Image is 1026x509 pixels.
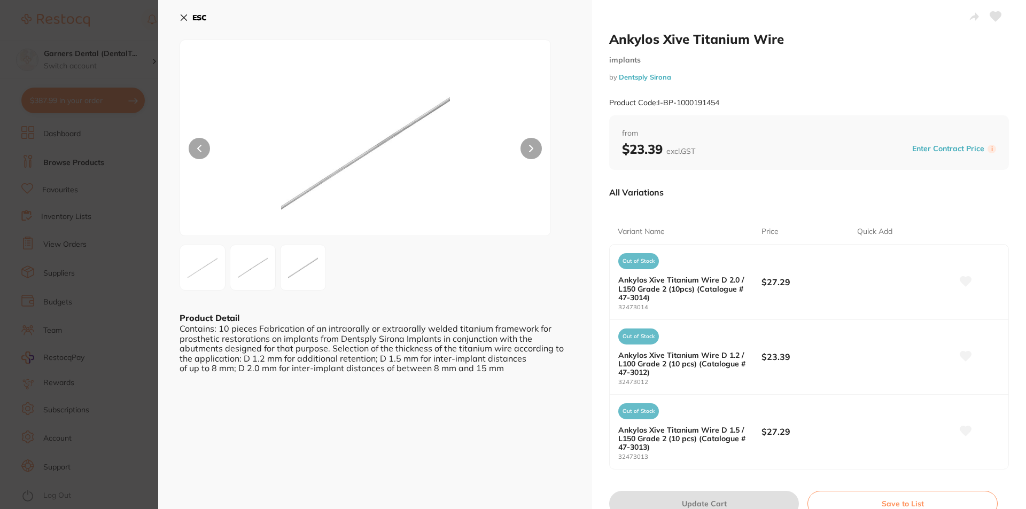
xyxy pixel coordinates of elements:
[618,351,747,377] b: Ankylos Xive Titanium Wire D 1.2 / L100 Grade 2 (10 pcs) (Catalogue # 47-3012)
[909,144,988,154] button: Enter Contract Price
[254,67,477,236] img: MjQ3MzAxMi5qcGc
[180,312,239,323] b: Product Detail
[180,9,207,27] button: ESC
[622,128,996,139] span: from
[618,426,747,451] b: Ankylos Xive Titanium Wire D 1.5 / L150 Grade 2 (10 pcs) (Catalogue # 47-3013)
[618,253,659,269] span: Out of Stock
[234,248,272,287] img: MjQ3MzAxMy5qcGc
[609,98,719,107] small: Product Code: I-BP-1000191454
[761,351,848,363] b: $23.39
[609,31,1009,47] h2: Ankylos Xive Titanium Wire
[761,226,779,237] p: Price
[609,187,664,198] p: All Variations
[619,73,671,81] a: Dentsply Sirona
[609,73,1009,81] small: by
[761,426,848,437] b: $27.29
[761,276,848,288] b: $27.29
[180,324,571,373] div: Contains: 10 pieces Fabrication of an intraorally or extraorally welded titanium framework for pr...
[666,146,695,156] span: excl. GST
[618,403,659,419] span: Out of Stock
[618,276,747,301] b: Ankylos Xive Titanium Wire D 2.0 / L150 Grade 2 (10pcs) (Catalogue # 47-3014)
[618,304,761,311] small: 32473014
[192,13,207,22] b: ESC
[618,226,665,237] p: Variant Name
[284,248,322,287] img: MjQ3MzAxNC5qcGc
[988,145,996,153] label: i
[622,141,695,157] b: $23.39
[183,248,222,287] img: MjQ3MzAxMi5qcGc
[618,453,761,460] small: 32473013
[618,379,761,386] small: 32473012
[609,56,1009,65] small: implants
[618,328,659,344] span: Out of Stock
[857,226,892,237] p: Quick Add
